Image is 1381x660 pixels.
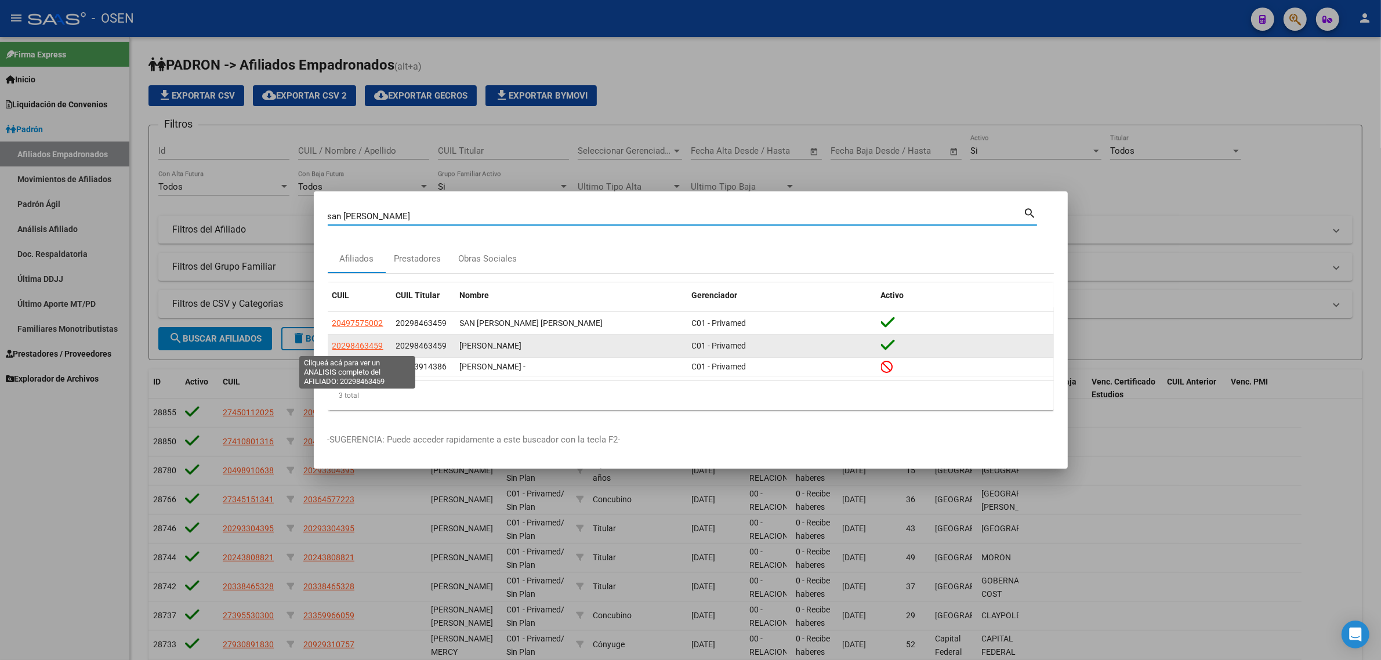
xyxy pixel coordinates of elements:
[876,283,1054,308] datatable-header-cell: Activo
[396,291,440,300] span: CUIL Titular
[692,362,746,371] span: C01 - Privamed
[460,317,683,330] div: SAN [PERSON_NAME] [PERSON_NAME]
[396,341,447,350] span: 20298463459
[328,381,1054,410] div: 3 total
[692,291,738,300] span: Gerenciador
[460,360,683,373] div: [PERSON_NAME] -
[392,283,455,308] datatable-header-cell: CUIL Titular
[687,283,876,308] datatable-header-cell: Gerenciador
[460,339,683,353] div: [PERSON_NAME]
[332,362,383,371] span: 20343914386
[396,318,447,328] span: 20298463459
[332,318,383,328] span: 20497575002
[459,252,517,266] div: Obras Sociales
[339,252,374,266] div: Afiliados
[1024,205,1037,219] mat-icon: search
[394,252,441,266] div: Prestadores
[460,291,490,300] span: Nombre
[881,291,904,300] span: Activo
[692,341,746,350] span: C01 - Privamed
[1342,621,1369,648] div: Open Intercom Messenger
[332,291,350,300] span: CUIL
[328,433,1054,447] p: -SUGERENCIA: Puede acceder rapidamente a este buscador con la tecla F2-
[455,283,687,308] datatable-header-cell: Nombre
[332,341,383,350] span: 20298463459
[328,283,392,308] datatable-header-cell: CUIL
[692,318,746,328] span: C01 - Privamed
[396,362,447,371] span: 20343914386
